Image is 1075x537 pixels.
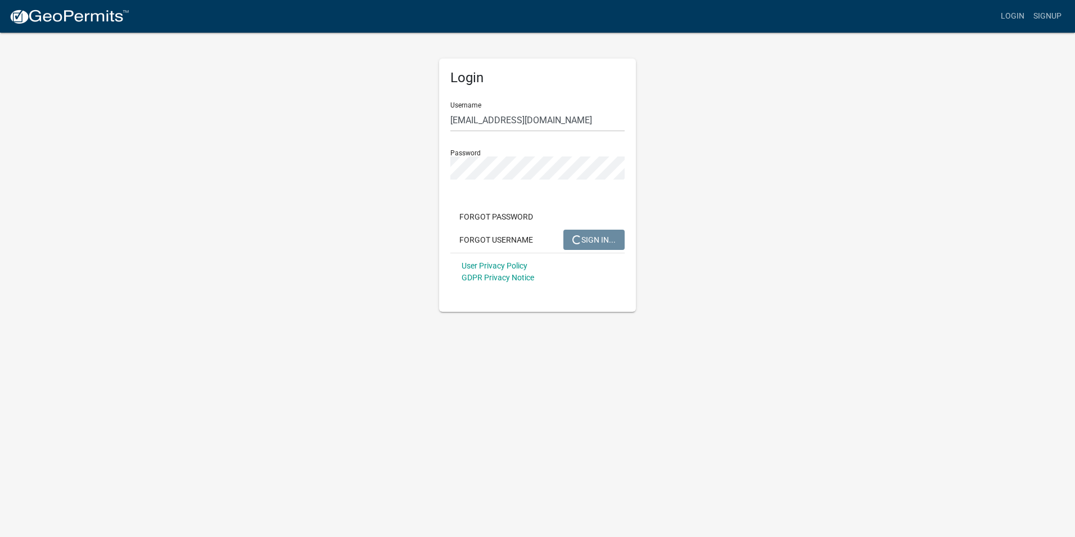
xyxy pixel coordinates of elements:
h5: Login [450,70,625,86]
button: Forgot Username [450,230,542,250]
button: SIGN IN... [563,230,625,250]
a: Login [996,6,1029,27]
a: Signup [1029,6,1066,27]
a: GDPR Privacy Notice [462,273,534,282]
span: SIGN IN... [572,235,616,244]
button: Forgot Password [450,207,542,227]
a: User Privacy Policy [462,261,527,270]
